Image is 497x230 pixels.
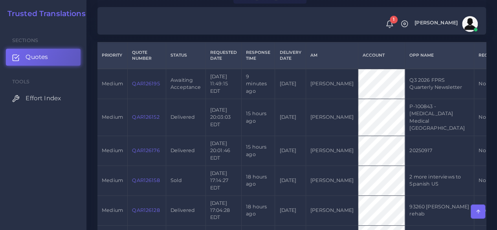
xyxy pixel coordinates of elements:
td: Sold [166,166,205,195]
td: [DATE] 17:04:28 EDT [205,195,241,225]
td: 93260 [PERSON_NAME] rehab [405,195,474,225]
th: Delivery Date [275,42,306,69]
td: 20250917 [405,136,474,166]
td: Awaiting Acceptance [166,69,205,99]
td: [DATE] [275,136,306,166]
td: 2 more interviews to Spanish US [405,166,474,195]
td: Q3 2026 FPRS Quarterly Newsletter [405,69,474,99]
th: Requested Date [205,42,241,69]
span: medium [102,177,123,183]
a: QAR126195 [132,81,160,86]
td: 18 hours ago [242,195,275,225]
td: No [474,195,492,225]
span: Tools [12,79,30,85]
td: [DATE] [275,195,306,225]
td: No [474,69,492,99]
th: Opp Name [405,42,474,69]
span: 1 [390,16,398,24]
td: No [474,99,492,136]
a: Trusted Translations [2,9,86,18]
span: Effort Index [26,94,61,103]
span: medium [102,114,123,120]
td: [DATE] [275,166,306,195]
td: [PERSON_NAME] [306,69,358,99]
span: medium [102,81,123,86]
th: Response Time [242,42,275,69]
td: Delivered [166,195,205,225]
td: [PERSON_NAME] [306,195,358,225]
td: P-100843 - [MEDICAL_DATA] Medical [GEOGRAPHIC_DATA] [405,99,474,136]
th: Status [166,42,205,69]
th: Account [358,42,405,69]
td: 15 hours ago [242,136,275,166]
span: Sections [12,37,38,43]
span: medium [102,147,123,153]
a: [PERSON_NAME]avatar [411,16,480,32]
a: Quotes [6,49,81,65]
td: Delivered [166,136,205,166]
span: [PERSON_NAME] [414,20,458,26]
span: medium [102,207,123,213]
td: [DATE] [275,99,306,136]
td: 15 hours ago [242,99,275,136]
a: QAR126128 [132,207,160,213]
th: REC [474,42,492,69]
td: [DATE] 20:01:46 EDT [205,136,241,166]
td: [PERSON_NAME] [306,166,358,195]
td: No [474,166,492,195]
span: Quotes [26,53,48,61]
td: [DATE] 17:14:27 EDT [205,166,241,195]
a: 1 [383,20,396,28]
th: AM [306,42,358,69]
td: [PERSON_NAME] [306,136,358,166]
td: [DATE] 11:49:15 EDT [205,69,241,99]
th: Quote Number [128,42,166,69]
td: 18 hours ago [242,166,275,195]
th: Priority [97,42,128,69]
a: QAR126158 [132,177,160,183]
a: QAR126152 [132,114,159,120]
td: Delivered [166,99,205,136]
td: [PERSON_NAME] [306,99,358,136]
a: Effort Index [6,90,81,107]
td: [DATE] 20:03:03 EDT [205,99,241,136]
td: 9 minutes ago [242,69,275,99]
td: No [474,136,492,166]
a: QAR126176 [132,147,160,153]
img: avatar [462,16,478,32]
td: [DATE] [275,69,306,99]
